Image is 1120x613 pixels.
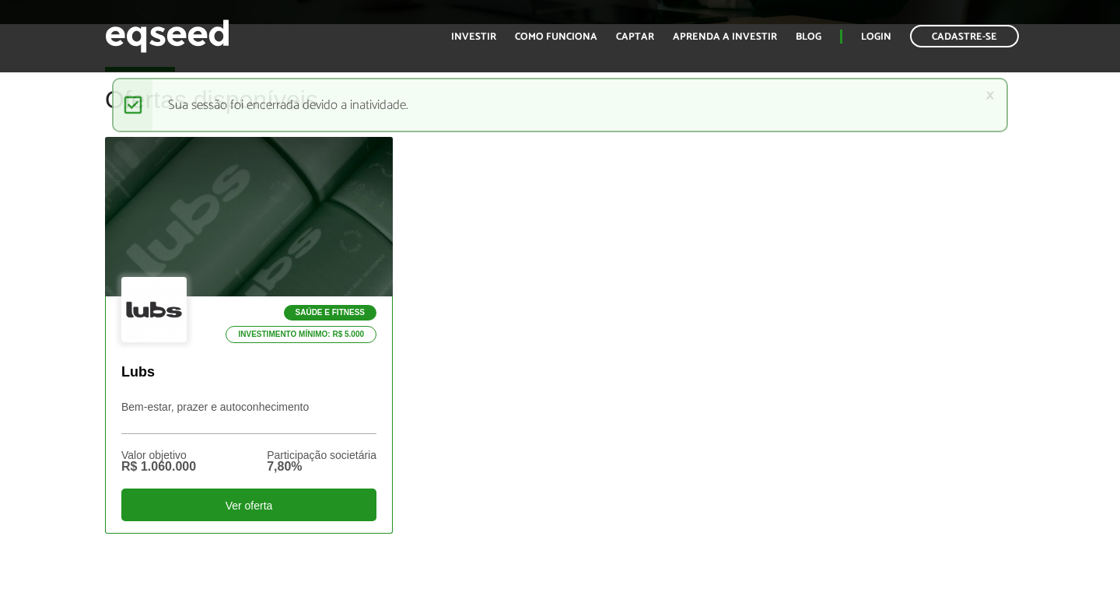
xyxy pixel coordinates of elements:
a: × [985,87,995,103]
a: Blog [796,32,821,42]
a: Captar [616,32,654,42]
div: Valor objetivo [121,450,196,461]
p: Lubs [121,364,376,381]
div: Ver oferta [121,489,376,521]
div: 7,80% [267,461,376,473]
a: Saúde e Fitness Investimento mínimo: R$ 5.000 Lubs Bem-estar, prazer e autoconhecimento Valor obj... [105,137,393,533]
div: Participação societária [267,450,376,461]
h2: Ofertas disponíveis [105,86,1015,137]
a: Investir [451,32,496,42]
img: EqSeed [105,16,229,57]
a: Login [861,32,891,42]
p: Bem-estar, prazer e autoconhecimento [121,401,376,434]
a: Aprenda a investir [673,32,777,42]
a: Como funciona [515,32,597,42]
p: Investimento mínimo: R$ 5.000 [226,326,376,343]
p: Saúde e Fitness [284,305,376,321]
div: R$ 1.060.000 [121,461,196,473]
a: Cadastre-se [910,25,1019,47]
div: Sua sessão foi encerrada devido a inatividade. [112,78,1008,132]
